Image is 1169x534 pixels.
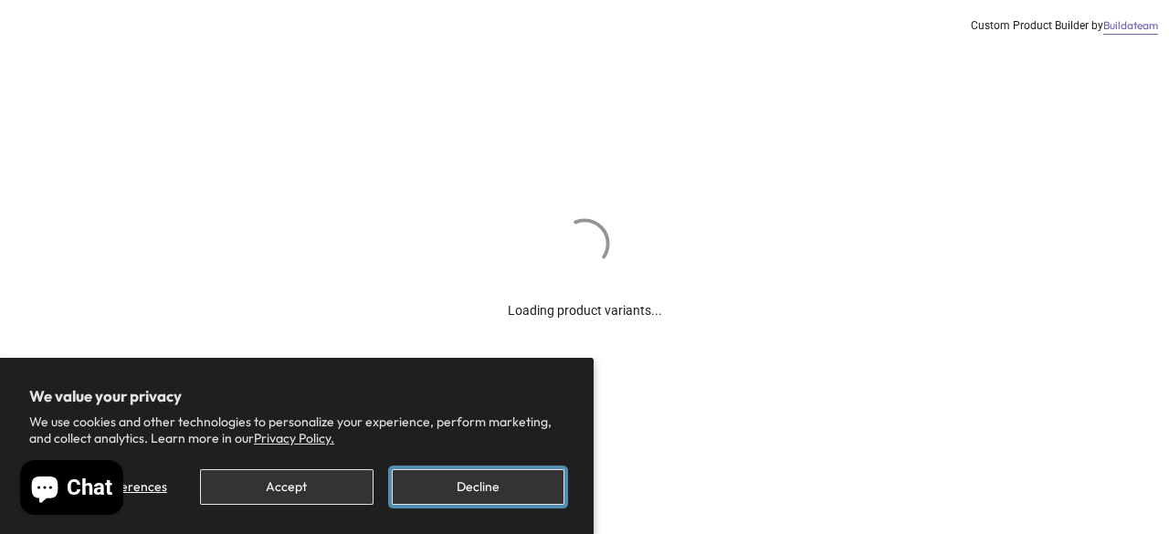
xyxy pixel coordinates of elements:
inbox-online-store-chat: Shopify online store chat [15,460,129,519]
h2: We value your privacy [29,387,564,405]
button: Decline [392,469,564,505]
a: Privacy Policy. [254,430,334,446]
button: Accept [200,469,373,505]
p: We use cookies and other technologies to personalize your experience, perform marketing, and coll... [29,414,564,446]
